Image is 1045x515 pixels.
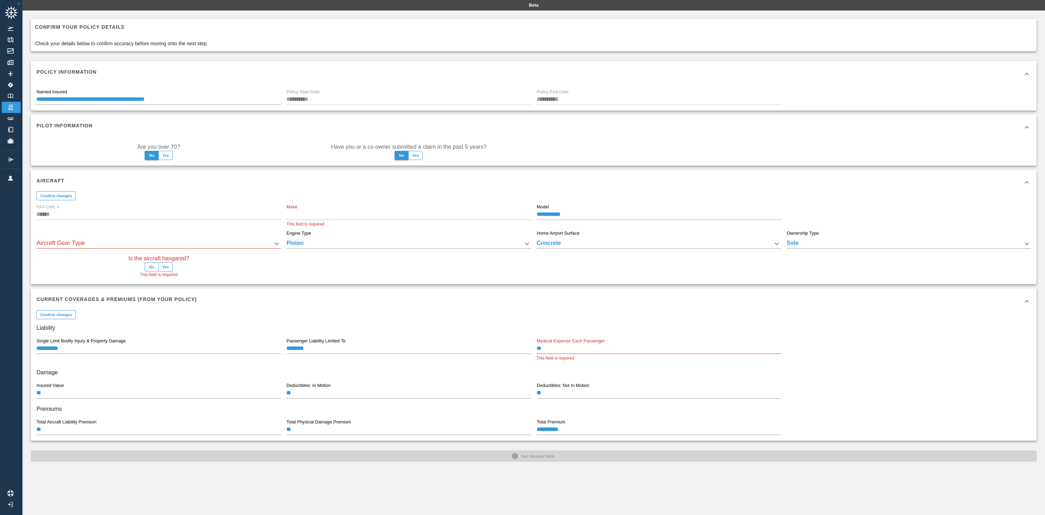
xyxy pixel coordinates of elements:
[37,191,76,200] button: Confirm changes
[37,310,76,319] button: Confirm changes
[31,170,1037,195] div: Aircraft
[37,419,97,425] label: Total Aircraft Liability Premium
[286,419,351,425] label: Total Physical Damage Premium
[537,230,580,236] label: Home Airport Surface
[286,230,311,236] label: Engine Type
[286,239,531,249] div: Piston
[140,272,177,279] span: This field is required
[37,204,59,210] label: FAA Cert. #
[158,151,173,160] button: Yes
[286,221,531,228] p: This field is required
[37,404,1031,414] h6: Premiums
[31,288,1037,314] div: Current Coverages & Premiums (from your policy)
[137,143,180,151] label: Are you over 70?
[286,89,320,95] label: Policy Start Date
[145,151,159,160] button: No
[537,89,569,95] label: Policy End Date
[37,295,197,303] h6: Current Coverages & Premiums (from your policy)
[537,382,589,389] label: Deductibles: Not In Motion
[158,262,173,272] button: Yes
[37,68,97,76] h6: Policy Information
[331,143,487,151] label: Have you or a co-owner submitted a claim in the past 5 years?
[286,382,331,389] label: Deductibles: In Motion
[286,338,345,344] label: Passenger Liability Limited To
[537,355,781,362] p: This field is required
[145,262,159,272] button: No
[537,239,781,249] div: Concrete
[128,254,189,262] label: Is the aircraft hangared?
[31,61,1037,86] div: Policy Information
[537,338,605,344] label: Medical Expense Each Passenger
[787,230,819,236] label: Ownership Type
[408,151,423,160] button: Yes
[37,177,65,185] h6: Aircraft
[286,204,297,210] label: Make
[37,89,67,95] label: Named Insured
[787,239,1031,249] div: Sole
[37,368,1031,377] h6: Damage
[31,115,1037,140] div: Pilot Information
[395,151,409,160] button: No
[35,40,208,47] p: Check your details below to confirm accuracy before moving onto the next step.
[37,338,126,344] label: Single Limit Bodily Injury & Property Damage
[537,204,549,210] label: Model
[537,419,565,425] label: Total Premium
[37,382,64,389] label: Insured Value
[37,323,1031,333] h6: Liability
[35,23,208,31] h6: Confirm your policy details
[37,122,93,129] h6: Pilot Information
